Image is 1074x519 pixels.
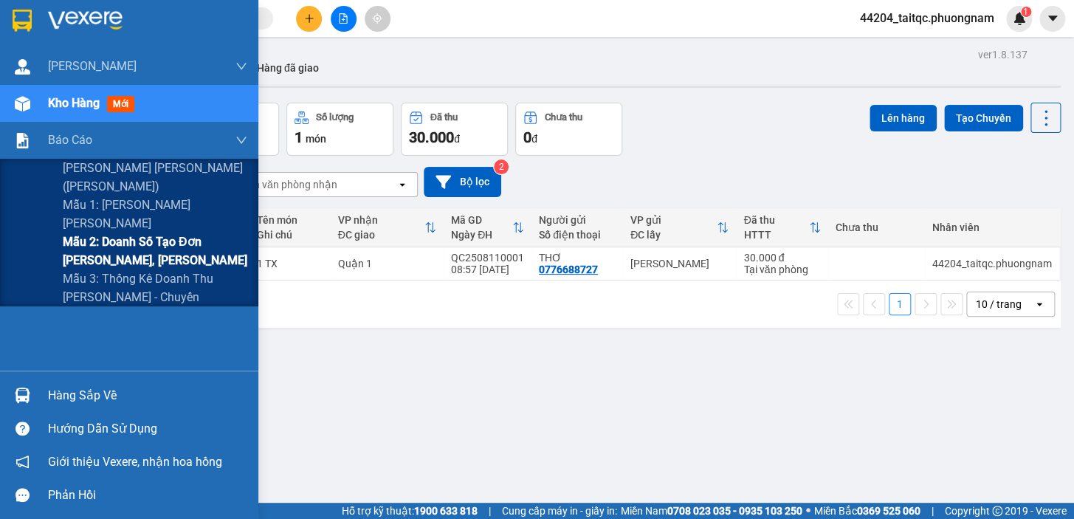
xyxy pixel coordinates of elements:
div: 30.000 đ [743,252,820,264]
span: Kho hàng [48,96,100,110]
div: HTTT [743,229,808,241]
div: Số điện thoại [539,229,616,241]
span: Miền Bắc [814,503,920,519]
div: Đã thu [743,214,808,226]
button: caret-down [1039,6,1065,32]
div: VP nhận [338,214,424,226]
span: Mẫu 3: Thống kê doanh thu [PERSON_NAME] - chuyến [63,269,247,306]
span: 44204_taitqc.phuongnam [848,9,1006,27]
span: 30.000 [409,128,454,146]
span: question-circle [16,422,30,436]
button: Lên hàng [870,105,937,131]
svg: open [1033,298,1045,310]
div: Tên món [257,214,323,226]
div: Nhân viên [932,221,1052,233]
span: down [235,134,247,146]
span: món [306,133,326,145]
span: 1 [1023,7,1028,17]
div: QC2508110001 [451,252,524,264]
div: ĐC lấy [630,229,717,241]
button: Tạo Chuyến [944,105,1023,131]
strong: 0708 023 035 - 0935 103 250 [667,505,802,517]
span: caret-down [1046,12,1059,25]
img: solution-icon [15,133,30,148]
span: Giới thiệu Vexere, nhận hoa hồng [48,453,222,471]
div: Chưa thu [836,221,918,233]
span: ⚪️ [806,508,810,514]
button: aim [365,6,390,32]
span: Báo cáo [48,131,92,149]
th: Toggle SortBy [331,208,444,247]
button: Hàng đã giao [245,50,331,86]
div: 1 TX [257,258,323,269]
div: THƠ [539,252,616,264]
span: aim [372,13,382,24]
img: icon-new-feature [1013,12,1026,25]
div: VP gửi [630,214,717,226]
span: 0 [523,128,531,146]
img: warehouse-icon [15,59,30,75]
div: [PERSON_NAME] [630,258,729,269]
span: Mẫu 2: Doanh số tạo đơn [PERSON_NAME], [PERSON_NAME] [63,233,247,269]
div: Phản hồi [48,484,247,506]
span: Mẫu 1: [PERSON_NAME] [PERSON_NAME] [63,196,247,233]
span: plus [304,13,314,24]
strong: 0369 525 060 [857,505,920,517]
div: Ngày ĐH [451,229,512,241]
div: Chưa thu [545,112,582,123]
button: Đã thu30.000đ [401,103,508,156]
div: Hàng sắp về [48,385,247,407]
div: Đã thu [430,112,458,123]
button: plus [296,6,322,32]
strong: 1900 633 818 [414,505,478,517]
th: Toggle SortBy [736,208,827,247]
button: 1 [889,293,911,315]
span: đ [454,133,460,145]
span: Cung cấp máy in - giấy in: [502,503,617,519]
div: 10 / trang [976,297,1022,312]
span: | [932,503,934,519]
div: Hướng dẫn sử dụng [48,418,247,440]
span: [PERSON_NAME] [48,57,137,75]
img: warehouse-icon [15,96,30,111]
span: mới [107,96,134,112]
span: [PERSON_NAME] [PERSON_NAME] ([PERSON_NAME]) [63,159,247,196]
button: file-add [331,6,357,32]
span: notification [16,455,30,469]
span: copyright [992,506,1002,516]
sup: 2 [494,159,509,174]
div: Số lượng [316,112,354,123]
span: 1 [295,128,303,146]
div: Quận 1 [338,258,436,269]
span: Hỗ trợ kỹ thuật: [342,503,478,519]
span: | [489,503,491,519]
span: down [235,61,247,72]
div: Ghi chú [257,229,323,241]
div: 0776688727 [539,264,598,275]
span: Miền Nam [621,503,802,519]
div: Tại văn phòng [743,264,820,275]
img: logo-vxr [13,10,32,32]
button: Chưa thu0đ [515,103,622,156]
img: warehouse-icon [15,388,30,403]
span: đ [531,133,537,145]
button: Bộ lọc [424,167,501,197]
div: ver 1.8.137 [978,47,1027,63]
button: Số lượng1món [286,103,393,156]
div: Chọn văn phòng nhận [235,177,337,192]
div: ĐC giao [338,229,424,241]
sup: 1 [1021,7,1031,17]
svg: open [396,179,408,190]
th: Toggle SortBy [444,208,531,247]
th: Toggle SortBy [623,208,736,247]
div: 44204_taitqc.phuongnam [932,258,1052,269]
span: message [16,488,30,502]
div: Người gửi [539,214,616,226]
div: Mã GD [451,214,512,226]
div: 08:57 [DATE] [451,264,524,275]
span: file-add [338,13,348,24]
